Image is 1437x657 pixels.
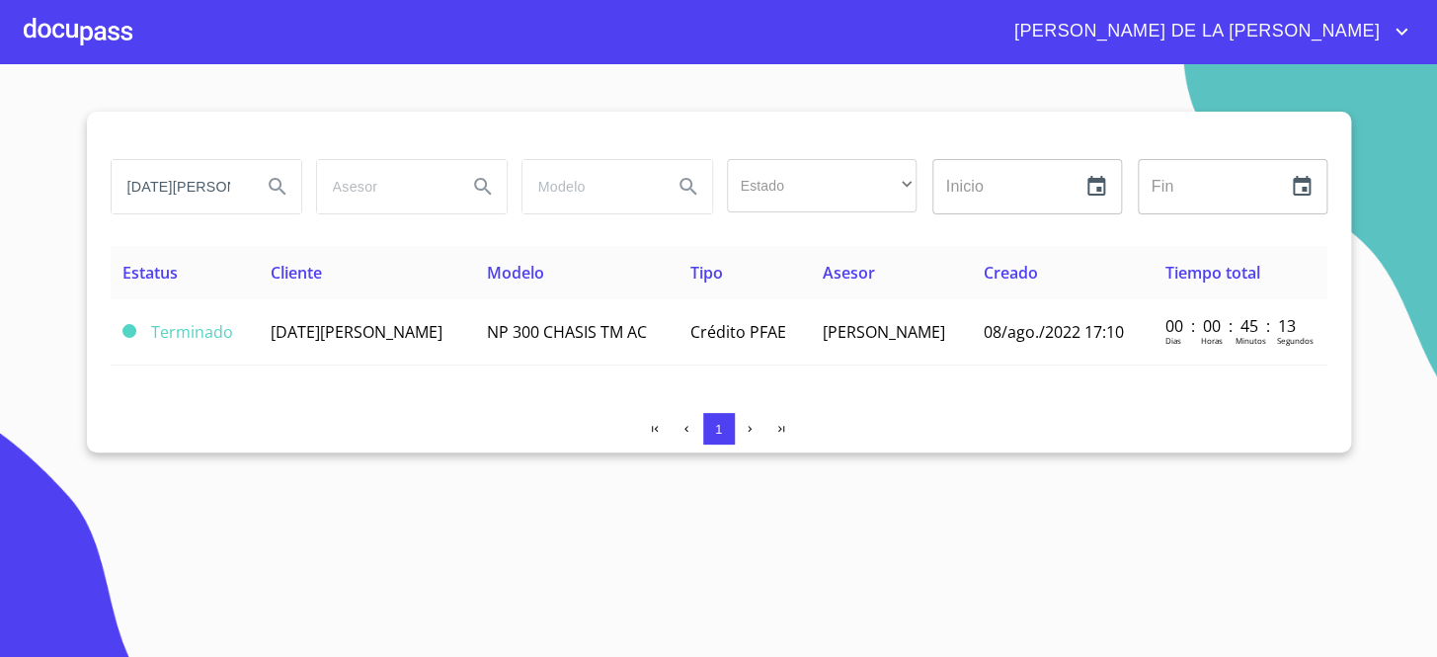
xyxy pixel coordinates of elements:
p: 00 : 00 : 45 : 13 [1165,315,1299,337]
span: Modelo [487,262,544,284]
span: [PERSON_NAME] [822,321,944,343]
input: search [112,160,246,213]
span: Tiempo total [1165,262,1260,284]
button: Search [459,163,507,210]
button: account of current user [999,16,1413,47]
p: Minutos [1236,335,1266,346]
span: [PERSON_NAME] DE LA [PERSON_NAME] [999,16,1390,47]
input: search [522,160,657,213]
p: Dias [1165,335,1181,346]
span: Terminado [122,324,136,338]
span: Cliente [271,262,322,284]
span: Crédito PFAE [690,321,786,343]
span: Estatus [122,262,178,284]
button: 1 [703,413,735,445]
span: 1 [715,422,722,437]
input: search [317,160,451,213]
span: Terminado [151,321,233,343]
span: Asesor [822,262,874,284]
span: Creado [984,262,1038,284]
span: Tipo [690,262,723,284]
span: NP 300 CHASIS TM AC [487,321,647,343]
div: ​ [727,159,917,212]
span: 08/ago./2022 17:10 [984,321,1124,343]
button: Search [254,163,301,210]
p: Segundos [1277,335,1314,346]
span: [DATE][PERSON_NAME] [271,321,442,343]
button: Search [665,163,712,210]
p: Horas [1201,335,1223,346]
